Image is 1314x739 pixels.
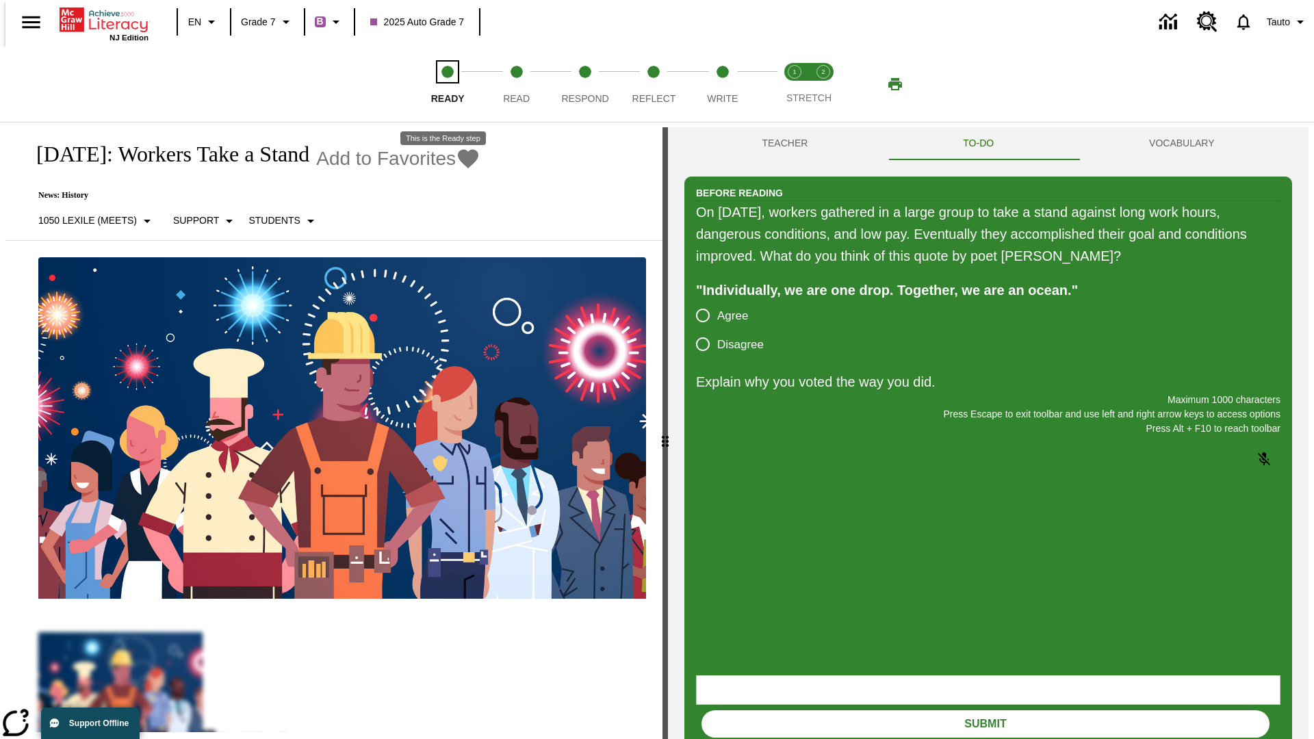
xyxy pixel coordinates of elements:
[1189,3,1226,40] a: Resource Center, Will open in new tab
[168,209,243,233] button: Scaffolds, Support
[22,190,480,200] p: News: History
[545,47,625,122] button: Respond step 3 of 5
[188,15,201,29] span: EN
[632,93,676,104] span: Reflect
[60,5,149,42] div: Home
[243,209,324,233] button: Select Student
[41,708,140,739] button: Support Offline
[662,127,668,739] div: Press Enter or Spacebar and then press right and left arrow keys to move the slider
[5,127,662,732] div: reading
[717,336,764,354] span: Disagree
[431,93,465,104] span: Ready
[400,131,486,145] div: This is the Ready step
[1226,4,1261,40] a: Notifications
[1072,127,1292,160] button: VOCABULARY
[696,371,1280,393] p: Explain why you voted the way you did.
[614,47,693,122] button: Reflect step 4 of 5
[33,209,161,233] button: Select Lexile, 1050 Lexile (Meets)
[1261,10,1314,34] button: Profile/Settings
[696,407,1280,422] p: Press Escape to exit toolbar and use left and right arrow keys to access options
[316,148,456,170] span: Add to Favorites
[668,127,1309,739] div: activity
[696,422,1280,436] p: Press Alt + F10 to reach toolbar
[316,146,480,170] button: Add to Favorites - Labor Day: Workers Take a Stand
[717,307,748,325] span: Agree
[5,11,200,23] body: Explain why you voted the way you did. Maximum 1000 characters Press Alt + F10 to reach toolbar P...
[803,47,843,122] button: Stretch Respond step 2 of 2
[1267,15,1290,29] span: Tauto
[173,213,219,228] p: Support
[11,2,51,42] button: Open side menu
[109,34,149,42] span: NJ Edition
[821,68,825,75] text: 2
[684,127,1292,160] div: Instructional Panel Tabs
[707,93,738,104] span: Write
[873,72,917,96] button: Print
[38,213,137,228] p: 1050 Lexile (Meets)
[696,393,1280,407] p: Maximum 1000 characters
[69,718,129,728] span: Support Offline
[684,127,886,160] button: Teacher
[683,47,762,122] button: Write step 5 of 5
[408,47,487,122] button: Ready step 1 of 5
[22,142,309,167] h1: [DATE]: Workers Take a Stand
[701,710,1270,738] button: Submit
[561,93,608,104] span: Respond
[793,68,796,75] text: 1
[235,10,300,34] button: Grade: Grade 7, Select a grade
[696,301,775,359] div: poll
[182,10,226,34] button: Language: EN, Select a language
[241,15,276,29] span: Grade 7
[38,257,646,599] img: A banner with a blue background shows an illustrated row of diverse men and women dressed in clot...
[886,127,1072,160] button: TO-DO
[309,10,350,34] button: Boost Class color is purple. Change class color
[1248,443,1280,476] button: Click to activate and allow voice recognition
[696,279,1280,301] div: "Individually, we are one drop. Together, we are an ocean."
[696,201,1280,267] div: On [DATE], workers gathered in a large group to take a stand against long work hours, dangerous c...
[696,185,783,200] h2: Before Reading
[1151,3,1189,41] a: Data Center
[370,15,465,29] span: 2025 Auto Grade 7
[503,93,530,104] span: Read
[248,213,300,228] p: Students
[476,47,556,122] button: Read step 2 of 5
[317,13,324,30] span: B
[786,92,832,103] span: STRETCH
[775,47,814,122] button: Stretch Read step 1 of 2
